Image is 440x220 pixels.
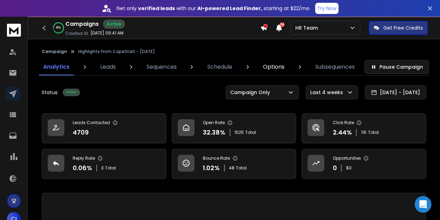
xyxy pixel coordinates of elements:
a: Leads Contacted4709 [42,113,166,143]
a: Click Rate2.44%115Total [302,113,426,143]
p: Sequences [146,63,176,71]
p: 1.02 % [203,163,220,173]
a: Reply Rate0.06%3Total [42,149,166,179]
strong: verified leads [138,5,175,12]
p: Leads [100,63,116,71]
p: Open Rate [203,120,225,126]
p: 0 [333,163,337,173]
p: Get Free Credits [383,24,423,31]
p: [DATE] 09:41 AM [90,30,123,36]
p: Subsequences [315,63,355,71]
span: 34 [280,22,285,27]
p: Last 4 weeks [310,89,346,96]
a: Bounce Rate1.02%48Total [172,149,296,179]
p: HR Team [295,24,321,31]
a: Open Rate32.38%1525Total [172,113,296,143]
p: 0.06 % [73,163,92,173]
p: Analytics [43,63,70,71]
span: 48 [229,165,234,171]
p: 89 % [56,26,61,30]
p: Schedule [207,63,232,71]
a: Analytics [39,59,74,75]
a: Schedule [203,59,237,75]
p: $ 0 [346,165,351,171]
p: Opportunities [333,155,361,161]
img: logo [7,24,21,37]
span: Total [245,130,256,135]
a: Options [259,59,289,75]
p: Leads Contacted [73,120,110,126]
span: 3 [101,165,104,171]
strong: AI-powered Lead Finder, [197,5,262,12]
button: Try Now [315,3,338,14]
p: Click Rate [333,120,354,126]
button: Pause Campaign [365,60,429,74]
span: 1525 [234,130,244,135]
a: Leads [96,59,120,75]
span: Total [236,165,247,171]
span: 115 [361,130,366,135]
span: Total [368,130,378,135]
p: 2.44 % [333,128,352,137]
div: Active [103,20,125,29]
p: Get only with our starting at $22/mo [116,5,310,12]
a: Opportunities0$0 [302,149,426,179]
p: 32.38 % [203,128,225,137]
a: Sequences [142,59,181,75]
a: Subsequences [311,59,359,75]
button: Campaign [42,49,67,54]
p: Created At: [65,31,89,36]
button: Get Free Credits [369,21,428,35]
p: Status: [42,89,58,96]
p: 4709 [73,128,89,137]
span: Total [105,165,116,171]
h1: Campaigns [65,20,99,28]
p: Bounce Rate [203,155,230,161]
button: [DATE] - [DATE] [365,85,426,99]
div: Active [63,89,80,96]
p: Options [263,63,285,71]
div: Open Intercom Messenger [415,196,431,213]
p: Reply Rate [73,155,95,161]
p: Campaign Only [230,89,273,96]
p: Try Now [317,5,336,12]
p: Highlights From CapeStart - [DATE] [78,49,155,54]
